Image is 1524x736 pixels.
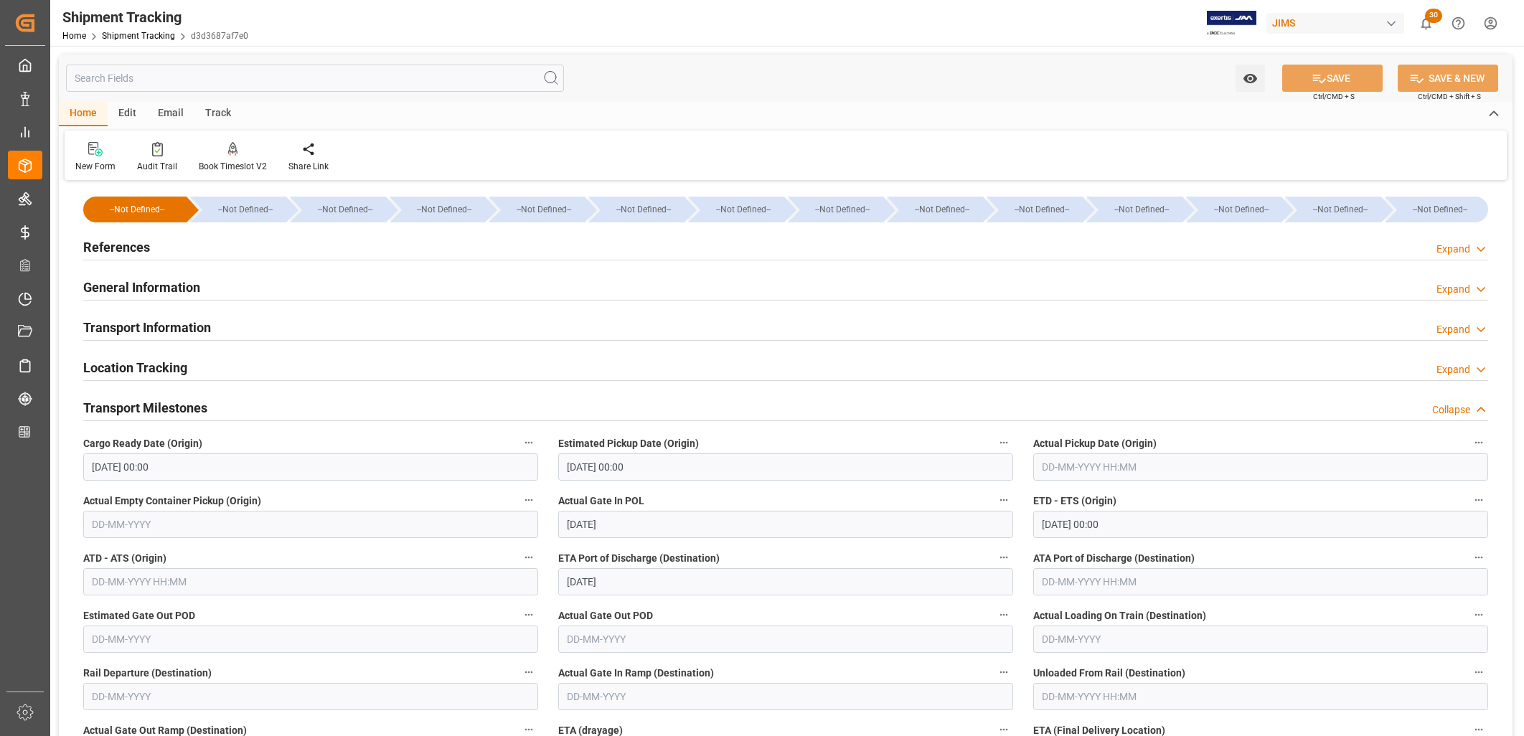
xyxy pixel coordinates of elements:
[1033,436,1157,451] span: Actual Pickup Date (Origin)
[83,683,538,710] input: DD-MM-YYYY
[1398,65,1498,92] button: SAVE & NEW
[489,197,585,222] div: --Not Defined--
[1299,197,1381,222] div: --Not Defined--
[83,551,166,566] span: ATD - ATS (Origin)
[83,511,538,538] input: DD-MM-YYYY
[1033,494,1116,509] span: ETD - ETS (Origin)
[802,197,884,222] div: --Not Defined--
[788,197,884,222] div: --Not Defined--
[1399,197,1481,222] div: --Not Defined--
[1033,551,1195,566] span: ATA Port of Discharge (Destination)
[558,568,1013,595] input: DD-MM-YYYY
[1432,402,1470,417] div: Collapse
[83,197,187,222] div: --Not Defined--
[1101,197,1182,222] div: --Not Defined--
[994,605,1013,624] button: Actual Gate Out POD
[558,453,1013,481] input: DD-MM-YYYY HH:MM
[204,197,286,222] div: --Not Defined--
[1033,453,1488,481] input: DD-MM-YYYY HH:MM
[558,683,1013,710] input: DD-MM-YYYY
[1033,568,1488,595] input: DD-MM-YYYY HH:MM
[519,491,538,509] button: Actual Empty Container Pickup (Origin)
[702,197,784,222] div: --Not Defined--
[1033,608,1206,623] span: Actual Loading On Train (Destination)
[603,197,685,222] div: --Not Defined--
[83,626,538,653] input: DD-MM-YYYY
[62,31,86,41] a: Home
[1469,491,1488,509] button: ETD - ETS (Origin)
[558,551,720,566] span: ETA Port of Discharge (Destination)
[1418,91,1481,102] span: Ctrl/CMD + Shift + S
[1313,91,1355,102] span: Ctrl/CMD + S
[519,663,538,681] button: Rail Departure (Destination)
[304,197,386,222] div: --Not Defined--
[901,197,983,222] div: --Not Defined--
[1436,322,1470,337] div: Expand
[147,102,194,126] div: Email
[194,102,242,126] div: Track
[503,197,585,222] div: --Not Defined--
[83,494,261,509] span: Actual Empty Container Pickup (Origin)
[1033,626,1488,653] input: DD-MM-YYYY
[1469,663,1488,681] button: Unloaded From Rail (Destination)
[199,160,267,173] div: Book Timeslot V2
[404,197,486,222] div: --Not Defined--
[1001,197,1083,222] div: --Not Defined--
[83,568,538,595] input: DD-MM-YYYY HH:MM
[994,491,1013,509] button: Actual Gate In POL
[59,102,108,126] div: Home
[83,318,211,337] h2: Transport Information
[83,398,207,417] h2: Transport Milestones
[1266,13,1404,34] div: JIMS
[1033,683,1488,710] input: DD-MM-YYYY HH:MM
[108,102,147,126] div: Edit
[588,197,685,222] div: --Not Defined--
[137,160,177,173] div: Audit Trail
[558,511,1013,538] input: DD-MM-YYYY
[1086,197,1182,222] div: --Not Defined--
[288,160,329,173] div: Share Link
[1436,282,1470,297] div: Expand
[390,197,486,222] div: --Not Defined--
[1436,242,1470,257] div: Expand
[994,663,1013,681] button: Actual Gate In Ramp (Destination)
[887,197,983,222] div: --Not Defined--
[994,433,1013,452] button: Estimated Pickup Date (Origin)
[1385,197,1488,222] div: --Not Defined--
[83,436,202,451] span: Cargo Ready Date (Origin)
[1186,197,1282,222] div: --Not Defined--
[1207,11,1256,36] img: Exertis%20JAM%20-%20Email%20Logo.jpg_1722504956.jpg
[1442,7,1474,39] button: Help Center
[66,65,564,92] input: Search Fields
[83,237,150,257] h2: References
[987,197,1083,222] div: --Not Defined--
[1236,65,1265,92] button: open menu
[994,548,1013,567] button: ETA Port of Discharge (Destination)
[83,453,538,481] input: DD-MM-YYYY HH:MM
[1410,7,1442,39] button: show 30 new notifications
[519,548,538,567] button: ATD - ATS (Origin)
[83,666,212,681] span: Rail Departure (Destination)
[102,31,175,41] a: Shipment Tracking
[83,278,200,297] h2: General Information
[558,608,653,623] span: Actual Gate Out POD
[1266,9,1410,37] button: JIMS
[1469,548,1488,567] button: ATA Port of Discharge (Destination)
[83,358,187,377] h2: Location Tracking
[558,666,714,681] span: Actual Gate In Ramp (Destination)
[290,197,386,222] div: --Not Defined--
[558,494,644,509] span: Actual Gate In POL
[1436,362,1470,377] div: Expand
[558,626,1013,653] input: DD-MM-YYYY
[1033,511,1488,538] input: DD-MM-YYYY HH:MM
[98,197,177,222] div: --Not Defined--
[519,605,538,624] button: Estimated Gate Out POD
[1425,9,1442,23] span: 30
[558,436,699,451] span: Estimated Pickup Date (Origin)
[1033,666,1185,681] span: Unloaded From Rail (Destination)
[1282,65,1383,92] button: SAVE
[190,197,286,222] div: --Not Defined--
[75,160,116,173] div: New Form
[62,6,248,28] div: Shipment Tracking
[83,608,195,623] span: Estimated Gate Out POD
